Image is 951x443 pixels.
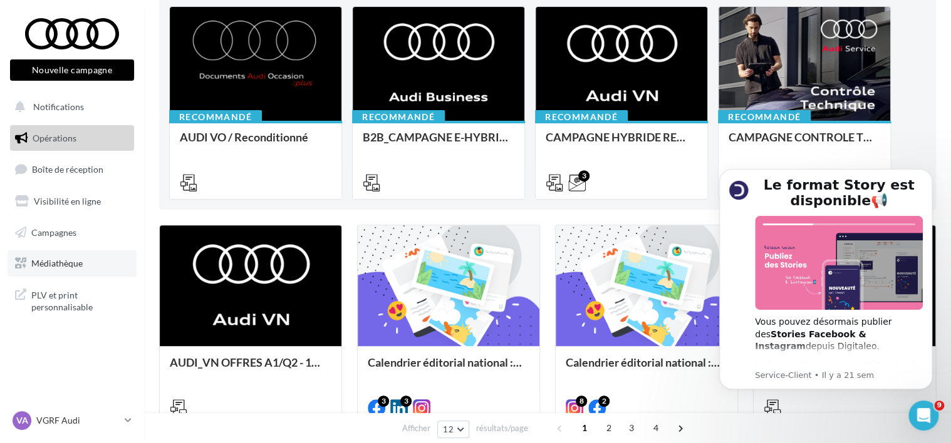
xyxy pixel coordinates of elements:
[10,59,134,81] button: Nouvelle campagne
[8,156,137,183] a: Boîte de réception
[598,395,610,407] div: 2
[36,414,120,427] p: VGRF Audi
[934,400,944,410] span: 9
[31,258,83,268] span: Médiathèque
[33,133,76,143] span: Opérations
[546,131,697,156] div: CAMPAGNE HYBRIDE RECHARGEABLE
[400,395,412,407] div: 3
[33,101,84,112] span: Notifications
[31,227,76,237] span: Campagnes
[8,94,132,120] button: Notifications
[8,125,137,151] a: Opérations
[578,170,590,181] div: 3
[180,131,331,156] div: AUDI VO / Reconditionné
[352,110,445,124] div: Recommandé
[443,424,454,434] span: 12
[718,110,811,124] div: Recommandé
[8,188,137,215] a: Visibilité en ligne
[16,414,28,427] span: VA
[402,422,430,434] span: Afficher
[599,418,619,438] span: 2
[31,287,129,313] span: PLV et print personnalisable
[169,110,262,124] div: Recommandé
[170,356,331,381] div: AUDI_VN OFFRES A1/Q2 - 10 au 31 octobre
[368,356,529,381] div: Calendrier éditorial national : semaine du 06.10 au 12.10
[646,418,666,438] span: 4
[535,110,628,124] div: Recommandé
[566,356,727,381] div: Calendrier éditorial national : semaine du 29.09 au 05.10
[621,418,642,438] span: 3
[378,395,389,407] div: 3
[700,153,951,437] iframe: Intercom notifications message
[32,164,103,175] span: Boîte de réception
[10,409,134,432] a: VA VGRF Audi
[908,400,938,430] iframe: Intercom live chat
[8,250,137,277] a: Médiathèque
[437,420,469,438] button: 12
[574,418,595,438] span: 1
[8,282,137,318] a: PLV et print personnalisable
[34,196,101,206] span: Visibilité en ligne
[576,395,587,407] div: 8
[729,131,880,156] div: CAMPAGNE CONTROLE TECHNIQUE 25€ OCTOBRE
[476,422,528,434] span: résultats/page
[363,131,514,156] div: B2B_CAMPAGNE E-HYBRID OCTOBRE
[8,220,137,246] a: Campagnes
